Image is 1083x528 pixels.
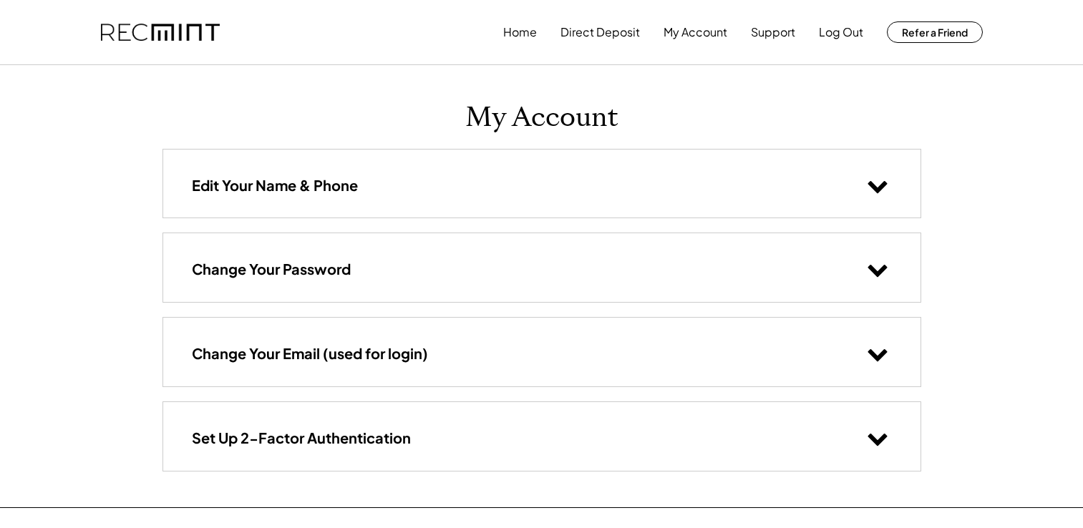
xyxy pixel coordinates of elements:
[192,176,358,195] h3: Edit Your Name & Phone
[560,18,640,47] button: Direct Deposit
[819,18,863,47] button: Log Out
[465,101,618,135] h1: My Account
[887,21,983,43] button: Refer a Friend
[101,24,220,41] img: recmint-logotype%403x.png
[192,260,351,278] h3: Change Your Password
[192,344,428,363] h3: Change Your Email (used for login)
[192,429,411,447] h3: Set Up 2-Factor Authentication
[751,18,795,47] button: Support
[503,18,537,47] button: Home
[664,18,727,47] button: My Account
